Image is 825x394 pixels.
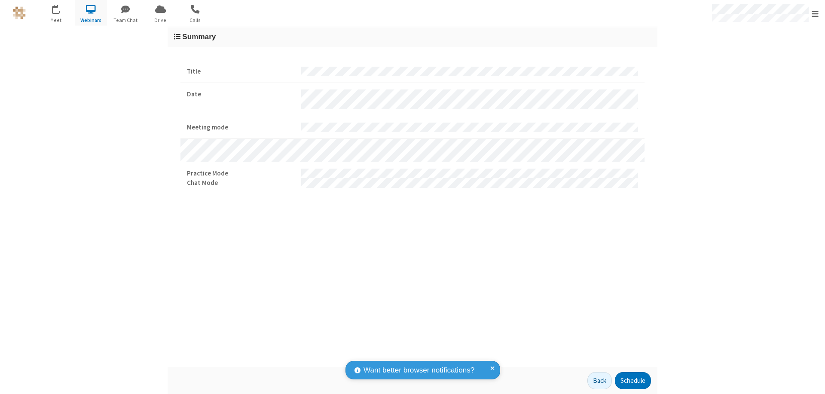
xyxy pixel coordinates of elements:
span: Meet [40,16,72,24]
strong: Meeting mode [187,123,295,132]
span: Webinars [75,16,107,24]
span: Team Chat [110,16,142,24]
span: Want better browser notifications? [364,365,474,376]
button: Schedule [615,372,651,389]
img: QA Selenium DO NOT DELETE OR CHANGE [13,6,26,19]
strong: Date [187,89,295,99]
span: Calls [179,16,211,24]
strong: Chat Mode [187,178,295,188]
span: Summary [182,32,216,41]
iframe: Chat [804,372,819,388]
button: Back [587,372,612,389]
strong: Title [187,67,295,77]
span: Drive [144,16,177,24]
strong: Practice Mode [187,169,295,179]
div: 7 [58,5,64,11]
